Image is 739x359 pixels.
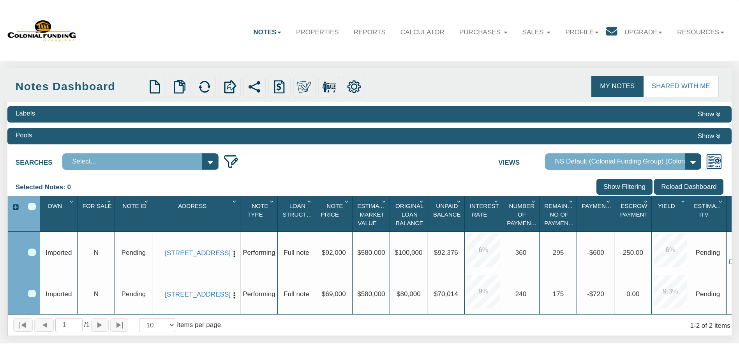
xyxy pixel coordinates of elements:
button: Show [695,131,723,142]
div: Note Price Sort None [317,199,352,229]
span: Payment(P&I) [582,203,623,209]
div: Original Loan Balance Sort None [392,199,427,229]
span: 175 [553,290,564,298]
button: Page to last [110,318,128,332]
span: $580,000 [357,249,385,256]
div: Estimated Itv Sort None [691,199,726,229]
div: Column Menu [455,196,464,206]
input: Reload Dashboard [654,179,723,195]
div: Column Menu [492,196,501,206]
div: Sort None [579,199,614,229]
span: $92,376 [434,249,458,256]
img: new.png [148,80,162,94]
span: Pending [122,249,146,256]
button: Page back [34,318,54,332]
div: Sort None [355,199,390,229]
button: Page to first [13,318,33,332]
img: make_own.png [297,80,311,94]
div: Estimated Market Value Sort None [355,199,390,229]
div: Address Sort None [154,199,240,229]
span: Performing [243,249,275,256]
img: cell-menu.png [230,250,238,258]
div: Sort None [392,199,427,229]
div: Loan Structure Sort None [280,199,315,229]
span: N [94,249,99,256]
div: Sort None [154,199,240,229]
div: Sort None [79,199,115,229]
div: Sort None [42,199,77,229]
div: Note Id Sort None [117,199,152,229]
button: Page forward [91,318,109,332]
img: views.png [706,153,722,170]
span: items per page [177,321,221,329]
div: Remaining No Of Payments Sort None [541,199,577,229]
div: Select All [28,203,35,210]
div: Sort None [691,199,726,229]
label: Searches [16,153,62,167]
span: Escrow Payment [620,203,648,218]
span: 1 2 of 2 items [690,322,730,329]
a: 0001 B Lafayette Ave, Baltimore, MD, 21202 [165,249,228,257]
a: Properties [289,21,346,44]
img: edit_filter_icon.png [223,153,240,170]
label: Views [498,153,545,167]
div: Sort None [504,199,539,229]
span: Remaining No Of Payments [544,203,578,226]
div: Selected Notes: 0 [16,179,77,196]
span: 295 [553,249,564,256]
div: 9.3 [654,275,687,308]
span: Full note [284,290,309,298]
span: Pending [122,290,146,298]
div: Unpaid Balance Sort None [429,199,464,229]
div: Column Menu [418,196,427,206]
input: Show Filtering [596,179,652,195]
button: Press to open the note menu [230,249,238,259]
a: Resources [670,21,732,44]
span: Loan Structure [282,203,319,218]
div: For Sale Sort None [79,199,115,229]
div: Row 2, Row Selection Checkbox [28,290,35,297]
div: Column Menu [268,196,277,206]
span: Original Loan Balance [395,203,423,226]
span: Estimated Market Value [357,203,391,226]
div: Column Menu [530,196,539,206]
div: Column Menu [343,196,352,206]
span: 360 [515,249,526,256]
span: Note Type [247,203,268,218]
input: Selected page [55,318,82,332]
div: Sort None [467,199,502,229]
img: share.svg [247,80,261,94]
div: Sort None [280,199,315,229]
div: 6.0 [467,233,500,267]
span: Number Of Payments [507,203,538,226]
div: Column Menu [231,196,240,206]
span: Full note [284,249,309,256]
img: for_sale.png [322,80,336,94]
span: $80,000 [397,290,421,298]
a: Purchases [452,21,515,44]
span: Address [178,203,206,209]
span: Note Id [123,203,146,209]
a: Profile [558,21,606,44]
span: For Sale [83,203,112,209]
img: export.svg [222,80,236,94]
span: Imported [46,290,72,298]
span: 0.00 [626,290,639,298]
div: Sort None [117,199,152,229]
img: settings.png [347,80,361,94]
div: Note Type Sort None [242,199,277,229]
div: Column Menu [143,196,152,206]
div: Notes Dashboard [16,78,141,94]
button: Show [695,109,723,120]
div: Yield Sort None [654,199,689,229]
span: $580,000 [357,290,385,298]
span: No Data [696,290,720,298]
abbr: through [694,322,696,329]
div: Column Menu [105,196,114,206]
div: Interest Rate Sort None [467,199,502,229]
img: refresh.png [198,80,212,94]
div: Sort None [429,199,464,229]
div: Number Of Payments Sort None [504,199,539,229]
span: Interest Rate [470,203,499,218]
span: $100,000 [395,249,422,256]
